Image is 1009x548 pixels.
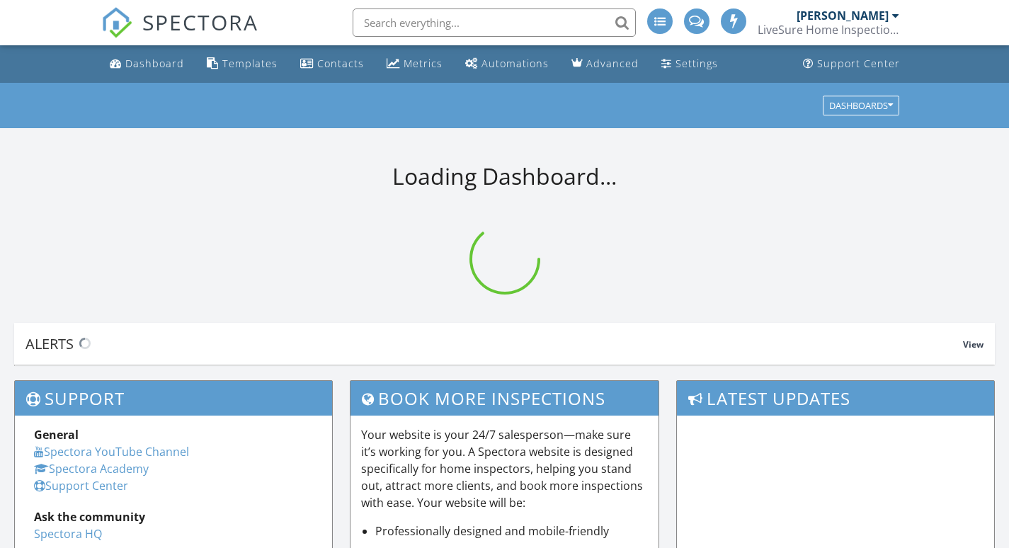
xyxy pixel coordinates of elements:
[404,57,443,70] div: Metrics
[963,338,984,350] span: View
[797,8,889,23] div: [PERSON_NAME]
[350,381,659,416] h3: Book More Inspections
[353,8,636,37] input: Search everything...
[125,57,184,70] div: Dashboard
[656,51,724,77] a: Settings
[101,19,258,49] a: SPECTORA
[361,426,649,511] p: Your website is your 24/7 salesperson—make sure it’s working for you. A Spectora website is desig...
[142,7,258,37] span: SPECTORA
[566,51,644,77] a: Advanced
[201,51,283,77] a: Templates
[34,526,102,542] a: Spectora HQ
[15,381,332,416] h3: Support
[34,427,79,443] strong: General
[34,461,149,476] a: Spectora Academy
[295,51,370,77] a: Contacts
[460,51,554,77] a: Automations (Basic)
[758,23,899,37] div: LiveSure Home Inspections
[375,523,649,540] li: Professionally designed and mobile-friendly
[101,7,132,38] img: The Best Home Inspection Software - Spectora
[675,57,718,70] div: Settings
[34,444,189,459] a: Spectora YouTube Channel
[25,334,963,353] div: Alerts
[104,51,190,77] a: Dashboard
[586,57,639,70] div: Advanced
[829,101,893,110] div: Dashboards
[817,57,900,70] div: Support Center
[317,57,364,70] div: Contacts
[797,51,906,77] a: Support Center
[381,51,448,77] a: Metrics
[222,57,278,70] div: Templates
[677,381,994,416] h3: Latest Updates
[823,96,899,115] button: Dashboards
[34,508,313,525] div: Ask the community
[34,478,128,493] a: Support Center
[481,57,549,70] div: Automations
